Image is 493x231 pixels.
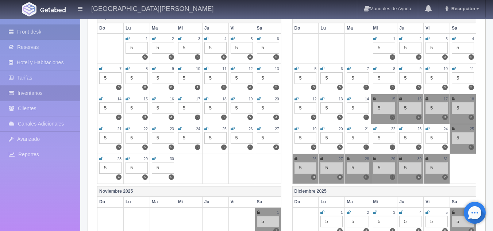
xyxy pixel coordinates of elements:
[470,127,474,131] small: 25
[178,102,200,114] div: 5
[275,127,279,131] small: 27
[347,216,369,227] div: 5
[363,115,369,120] label: 5
[178,42,200,54] div: 5
[118,157,122,161] small: 28
[320,162,343,174] div: 5
[419,211,421,215] small: 4
[257,132,279,144] div: 5
[442,85,448,90] label: 5
[444,67,448,71] small: 10
[222,97,226,101] small: 18
[142,174,148,180] label: 5
[425,102,448,114] div: 5
[373,162,395,174] div: 5
[273,145,279,150] label: 4
[347,132,369,144] div: 5
[231,102,253,114] div: 5
[294,162,317,174] div: 5
[311,174,316,180] label: 0
[399,216,421,227] div: 5
[116,85,122,90] label: 5
[144,127,148,131] small: 22
[442,115,448,120] label: 3
[425,42,448,54] div: 5
[116,115,122,120] label: 4
[446,211,448,215] small: 5
[195,145,200,150] label: 5
[337,145,343,150] label: 5
[294,72,317,84] div: 5
[273,54,279,60] label: 5
[273,85,279,90] label: 5
[320,132,343,144] div: 5
[123,197,150,207] th: Lu
[169,145,174,150] label: 5
[249,97,253,101] small: 19
[172,67,174,71] small: 9
[363,174,369,180] label: 0
[144,157,148,161] small: 29
[472,37,474,41] small: 4
[469,145,474,150] label: 5
[347,72,369,84] div: 5
[319,23,345,34] th: Lu
[416,54,421,60] label: 3
[444,97,448,101] small: 17
[424,197,450,207] th: Vi
[150,23,176,34] th: Ma
[99,132,122,144] div: 5
[312,127,316,131] small: 19
[365,127,369,131] small: 21
[257,216,279,227] div: 5
[345,23,371,34] th: Ma
[126,162,148,174] div: 5
[247,115,253,120] label: 5
[152,102,174,114] div: 5
[425,162,448,174] div: 5
[292,197,319,207] th: Do
[416,174,421,180] label: 4
[146,67,148,71] small: 8
[469,54,474,60] label: 5
[292,186,476,197] th: Diciembre 2025
[224,37,227,41] small: 4
[391,157,395,161] small: 29
[294,132,317,144] div: 5
[347,162,369,174] div: 5
[452,216,474,227] div: 5
[99,162,122,174] div: 5
[152,72,174,84] div: 5
[337,115,343,120] label: 5
[172,37,174,41] small: 2
[142,54,148,60] label: 5
[345,197,371,207] th: Ma
[337,85,343,90] label: 5
[417,157,421,161] small: 30
[315,67,317,71] small: 5
[399,102,421,114] div: 5
[97,197,124,207] th: Do
[97,23,124,34] th: Do
[247,54,253,60] label: 4
[390,85,395,90] label: 5
[222,127,226,131] small: 25
[275,67,279,71] small: 13
[425,132,448,144] div: 5
[275,97,279,101] small: 20
[221,145,227,150] label: 5
[178,132,200,144] div: 5
[397,197,424,207] th: Ju
[202,23,228,34] th: Ju
[319,197,345,207] th: Lu
[228,197,255,207] th: Vi
[126,132,148,144] div: 5
[339,97,343,101] small: 13
[470,97,474,101] small: 18
[126,72,148,84] div: 5
[292,23,319,34] th: Do
[452,132,474,144] div: 5
[390,174,395,180] label: 0
[373,42,395,54] div: 5
[257,42,279,54] div: 5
